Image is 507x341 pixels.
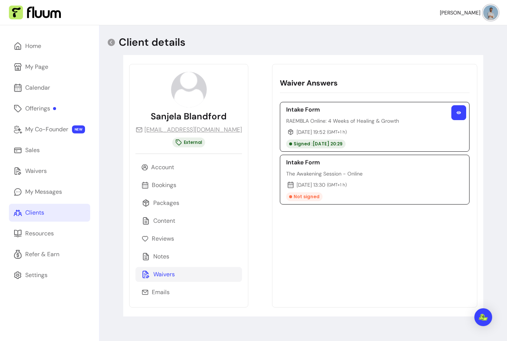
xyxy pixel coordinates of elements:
[9,141,90,159] a: Sales
[9,58,90,76] a: My Page
[286,117,399,125] p: RAEMBLA Online: 4 Weeks of Healing & Growth
[153,199,179,208] p: Packages
[286,180,363,189] p: [DATE] 13:30
[9,100,90,118] a: Offerings
[286,139,346,148] div: Signed : [DATE] 20:29
[153,216,175,225] p: Content
[153,252,169,261] p: Notes
[9,6,61,20] img: Fluum Logo
[25,167,47,176] div: Waivers
[25,125,68,134] div: My Co-Founder
[286,170,363,177] p: The Awakening Session - Online
[151,110,227,122] p: Sanjela Blandford
[25,250,59,259] div: Refer & Earn
[9,204,90,222] a: Clients
[9,225,90,242] a: Resources
[440,5,498,20] button: avatar[PERSON_NAME]
[286,192,323,201] div: Not signed
[25,208,44,217] div: Clients
[9,79,90,97] a: Calendar
[25,187,62,196] div: My Messages
[151,163,174,172] p: Account
[9,162,90,180] a: Waivers
[327,129,347,135] span: ( GMT+1 h )
[25,83,50,92] div: Calendar
[474,308,492,326] div: Open Intercom Messenger
[286,128,399,136] p: [DATE] 19:52
[483,5,498,20] img: avatar
[135,125,242,134] a: [EMAIL_ADDRESS][DOMAIN_NAME]
[25,62,48,71] div: My Page
[440,9,480,16] span: [PERSON_NAME]
[72,125,85,133] span: NEW
[286,105,399,114] h6: Intake Form
[153,270,175,279] p: Waivers
[9,245,90,263] a: Refer & Earn
[286,158,363,167] h6: Intake Form
[9,37,90,55] a: Home
[152,181,176,190] p: Bookings
[25,146,40,155] div: Sales
[25,229,54,238] div: Resources
[152,234,174,243] p: Reviews
[280,78,338,88] p: Waiver Answers
[25,42,41,51] div: Home
[9,120,90,138] a: My Co-Founder NEW
[327,182,347,188] span: ( GMT+1 h )
[9,183,90,201] a: My Messages
[172,138,205,148] div: External
[9,266,90,284] a: Settings
[152,288,170,297] p: Emails
[171,72,207,107] img: avatar
[25,104,56,113] div: Offerings
[25,271,48,280] div: Settings
[119,36,186,49] p: Client details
